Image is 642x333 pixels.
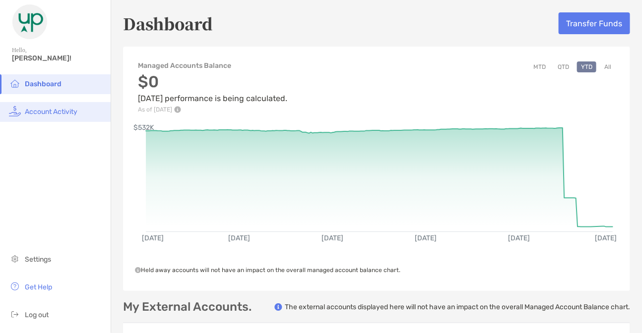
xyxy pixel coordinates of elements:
span: [PERSON_NAME]! [12,54,105,62]
text: [DATE] [509,234,530,242]
p: My External Accounts. [123,301,252,313]
img: info [274,303,282,311]
button: All [600,61,615,72]
h3: $0 [138,72,287,91]
img: activity icon [9,105,21,117]
p: As of [DATE] [138,106,287,113]
text: [DATE] [595,234,617,242]
text: [DATE] [415,234,437,242]
button: YTD [577,61,596,72]
h5: Dashboard [123,12,213,35]
span: Get Help [25,283,52,291]
span: Dashboard [25,80,62,88]
div: [DATE] performance is being calculated. [138,72,287,113]
img: get-help icon [9,280,21,292]
img: household icon [9,77,21,89]
h4: Managed Accounts Balance [138,61,287,70]
img: Zoe Logo [12,4,48,40]
p: The external accounts displayed here will not have an impact on the overall Managed Account Balan... [285,302,630,312]
span: Settings [25,255,51,264]
text: [DATE] [321,234,343,242]
span: Held away accounts will not have an impact on the overall managed account balance chart. [135,267,400,274]
text: [DATE] [228,234,250,242]
button: QTD [554,61,573,72]
button: Transfer Funds [559,12,630,34]
text: $532K [133,123,154,131]
img: logout icon [9,308,21,320]
button: MTD [529,61,550,72]
img: Performance Info [174,106,181,113]
img: settings icon [9,253,21,265]
span: Log out [25,311,49,319]
text: [DATE] [142,234,164,242]
span: Account Activity [25,108,77,116]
